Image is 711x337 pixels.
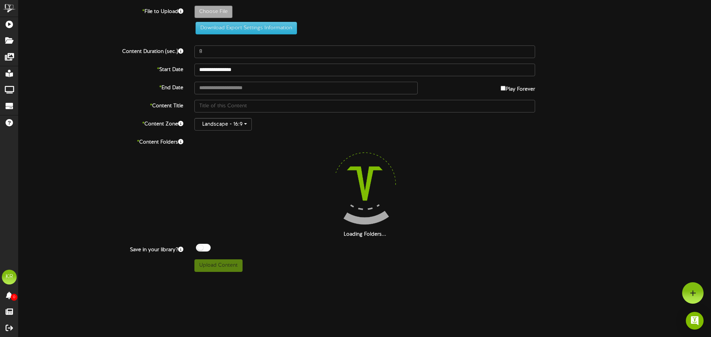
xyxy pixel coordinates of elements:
[2,270,17,284] div: KR
[192,25,297,31] a: Download Export Settings Information
[13,118,189,128] label: Content Zone
[13,244,189,254] label: Save in your library?
[501,86,505,91] input: Play Forever
[344,232,386,237] strong: Loading Folders...
[501,82,535,93] label: Play Forever
[13,6,189,16] label: File to Upload
[194,100,535,112] input: Title of this Content
[686,312,704,330] div: Open Intercom Messenger
[13,64,189,74] label: Start Date
[11,294,17,301] span: 0
[13,100,189,110] label: Content Title
[194,259,243,272] button: Upload Content
[13,82,189,92] label: End Date
[196,22,297,34] button: Download Export Settings Information
[194,118,252,131] button: Landscape - 16:9
[13,46,189,55] label: Content Duration (sec.)
[13,136,189,146] label: Content Folders
[317,136,412,231] img: loading-spinner-4.png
